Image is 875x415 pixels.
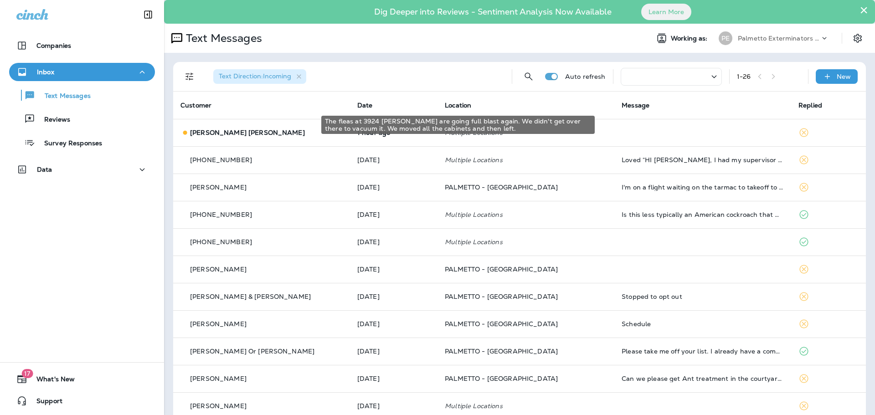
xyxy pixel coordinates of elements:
[622,184,784,191] div: I'm on a flight waiting on the tarmac to takeoff to return to Charleston. Just let me know when y...
[190,211,252,218] p: [PHONE_NUMBER]
[445,374,558,383] span: PALMETTO - [GEOGRAPHIC_DATA]
[135,5,161,24] button: Collapse Sidebar
[27,375,75,386] span: What's New
[35,116,70,124] p: Reviews
[37,68,54,76] p: Inbox
[357,238,430,246] p: Sep 26, 2025 08:58 AM
[35,139,102,148] p: Survey Responses
[219,72,291,80] span: Text Direction : Incoming
[9,109,155,128] button: Reviews
[622,320,784,328] div: Schedule
[445,156,607,164] p: Multiple Locations
[190,129,305,136] p: [PERSON_NAME] [PERSON_NAME]
[737,73,751,80] div: 1 - 26
[9,370,155,388] button: 17What's New
[357,129,430,136] p: Sep 30, 2025 08:20 AM
[190,320,247,328] p: [PERSON_NAME]
[622,375,784,382] div: Can we please get Ant treatment in the courtyard on your next visit?
[860,3,868,17] button: Close
[622,293,784,300] div: Stopped to opt out
[9,63,155,81] button: Inbox
[9,86,155,105] button: Text Messages
[565,73,606,80] p: Auto refresh
[357,348,430,355] p: Sep 25, 2025 03:40 PM
[21,369,33,378] span: 17
[190,375,247,382] p: [PERSON_NAME]
[445,265,558,273] span: PALMETTO - [GEOGRAPHIC_DATA]
[180,67,199,86] button: Filters
[445,129,607,136] p: Multiple Locations
[190,266,247,273] p: [PERSON_NAME]
[357,184,430,191] p: Sep 26, 2025 03:34 PM
[445,347,558,355] span: PALMETTO - [GEOGRAPHIC_DATA]
[671,35,710,42] span: Working as:
[622,211,784,218] div: Is this less typically an American cockroach that would suddenly appear on my table could it have...
[9,133,155,152] button: Survey Responses
[37,166,52,173] p: Data
[9,392,155,410] button: Support
[180,101,211,109] span: Customer
[641,4,691,20] button: Learn More
[357,320,430,328] p: Sep 25, 2025 05:20 PM
[357,266,430,273] p: Sep 25, 2025 10:23 PM
[520,67,538,86] button: Search Messages
[738,35,820,42] p: Palmetto Exterminators LLC
[622,156,784,164] div: Loved “HI Lindsay, I had my supervisor look at your photo and it does appear to be an american co...
[357,293,430,300] p: Sep 25, 2025 05:58 PM
[357,101,373,109] span: Date
[36,92,91,101] p: Text Messages
[357,211,430,218] p: Sep 26, 2025 12:01 PM
[849,30,866,46] button: Settings
[357,375,430,382] p: Sep 25, 2025 02:57 PM
[36,42,71,49] p: Companies
[445,320,558,328] span: PALMETTO - [GEOGRAPHIC_DATA]
[190,238,252,246] p: [PHONE_NUMBER]
[190,402,247,410] p: [PERSON_NAME]
[445,183,558,191] span: PALMETTO - [GEOGRAPHIC_DATA]
[27,397,62,408] span: Support
[182,31,262,45] p: Text Messages
[357,156,430,164] p: Sep 26, 2025 03:53 PM
[445,292,558,301] span: PALMETTO - [GEOGRAPHIC_DATA]
[445,211,607,218] p: Multiple Locations
[321,116,595,134] div: The fleas at 3924 [PERSON_NAME] are going full blast again. We didn't get over there to vacuum it...
[190,156,252,164] p: [PHONE_NUMBER]
[190,184,247,191] p: [PERSON_NAME]
[622,101,649,109] span: Message
[348,10,638,13] p: Dig Deeper into Reviews - Sentiment Analysis Now Available
[213,69,306,84] div: Text Direction:Incoming
[445,238,607,246] p: Multiple Locations
[9,36,155,55] button: Companies
[445,101,471,109] span: Location
[357,402,430,410] p: Sep 25, 2025 02:05 PM
[719,31,732,45] div: PE
[798,101,822,109] span: Replied
[837,73,851,80] p: New
[190,348,314,355] p: [PERSON_NAME] Or [PERSON_NAME]
[445,402,607,410] p: Multiple Locations
[622,348,784,355] div: Please take me off your list. I already have a company that takes care of that. Thank you.
[190,293,311,300] p: [PERSON_NAME] & [PERSON_NAME]
[9,160,155,179] button: Data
